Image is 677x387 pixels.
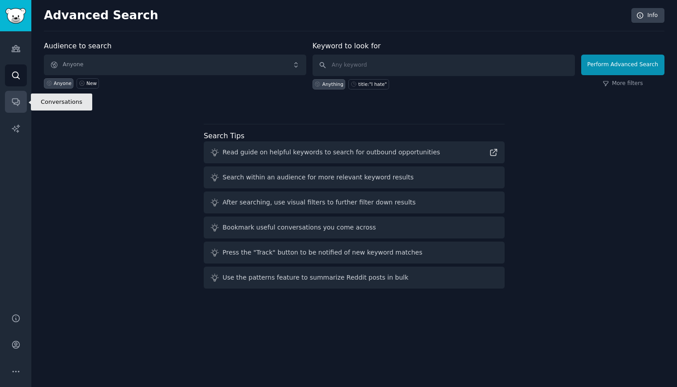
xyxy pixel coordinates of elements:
[86,80,97,86] div: New
[44,9,626,23] h2: Advanced Search
[631,8,664,23] a: Info
[223,173,414,182] div: Search within an audience for more relevant keyword results
[223,223,376,232] div: Bookmark useful conversations you come across
[77,78,99,89] a: New
[358,81,387,87] div: title:"I hate"
[54,80,72,86] div: Anyone
[223,248,422,257] div: Press the "Track" button to be notified of new keyword matches
[44,55,306,75] button: Anyone
[44,42,111,50] label: Audience to search
[322,81,343,87] div: Anything
[223,273,408,282] div: Use the patterns feature to summarize Reddit posts in bulk
[204,132,244,140] label: Search Tips
[313,42,381,50] label: Keyword to look for
[603,80,643,88] a: More filters
[313,55,575,76] input: Any keyword
[581,55,664,75] button: Perform Advanced Search
[223,198,416,207] div: After searching, use visual filters to further filter down results
[5,8,26,24] img: GummySearch logo
[223,148,440,157] div: Read guide on helpful keywords to search for outbound opportunities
